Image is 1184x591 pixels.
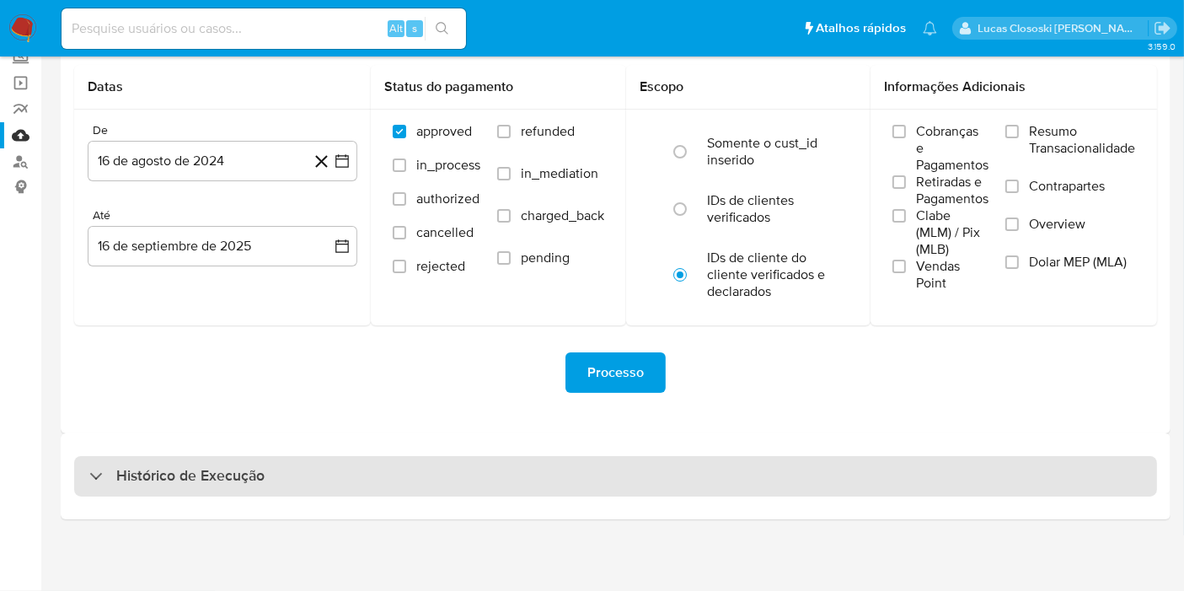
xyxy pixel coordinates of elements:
[425,17,459,40] button: search-icon
[816,19,906,37] span: Atalhos rápidos
[62,18,466,40] input: Pesquise usuários ou casos...
[1148,40,1176,53] span: 3.159.0
[389,20,403,36] span: Alt
[923,21,937,35] a: Notificações
[412,20,417,36] span: s
[978,20,1149,36] p: lucas.clososki@mercadolivre.com
[1154,19,1171,37] a: Sair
